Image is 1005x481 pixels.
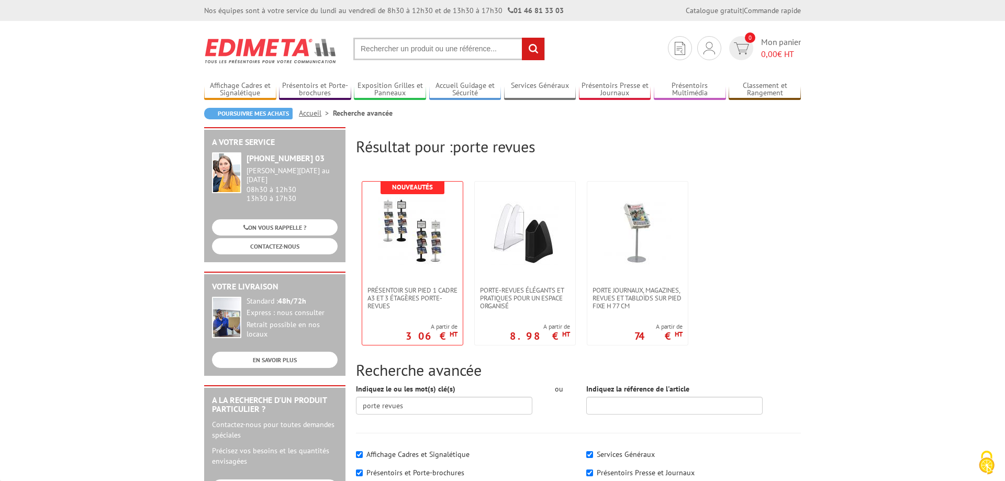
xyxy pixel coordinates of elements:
[356,361,801,378] h2: Recherche avancée
[508,6,564,15] strong: 01 46 81 33 03
[212,219,338,236] a: ON VOUS RAPPELLE ?
[450,330,457,339] sup: HT
[974,450,1000,476] img: Cookies (fenêtre modale)
[510,322,570,331] span: A partir de
[654,81,726,98] a: Présentoirs Multimédia
[453,136,535,156] span: porte revues
[729,81,801,98] a: Classement et Rangement
[675,42,685,55] img: devis rapide
[212,138,338,147] h2: A votre service
[562,330,570,339] sup: HT
[204,5,564,16] div: Nos équipes sont à votre service du lundi au vendredi de 8h30 à 12h30 et de 13h30 à 17h30
[734,42,749,54] img: devis rapide
[504,81,576,98] a: Services Généraux
[586,469,593,476] input: Présentoirs Presse et Journaux
[247,166,338,203] div: 08h30 à 12h30 13h30 à 17h30
[406,333,457,339] p: 306 €
[247,297,338,306] div: Standard :
[634,322,683,331] span: A partir de
[587,286,688,310] a: Porte Journaux, Magazines, Revues et Tabloïds sur pied fixe H 77 cm
[675,330,683,339] sup: HT
[548,384,571,394] div: ou
[745,32,755,43] span: 0
[597,450,655,459] label: Services Généraux
[247,308,338,318] div: Express : nous consulter
[247,320,338,339] div: Retrait possible en nos locaux
[204,31,338,70] img: Edimeta
[597,468,695,477] label: Présentoirs Presse et Journaux
[744,6,801,15] a: Commande rapide
[212,238,338,254] a: CONTACTEZ-NOUS
[378,197,446,265] img: Présentoir sur pied 1 cadre A3 et 3 étagères porte-revues
[579,81,651,98] a: Présentoirs Presse et Journaux
[278,296,306,306] strong: 48h/72h
[212,297,241,338] img: widget-livraison.jpg
[510,333,570,339] p: 8.98 €
[761,36,801,60] span: Mon panier
[727,36,801,60] a: devis rapide 0 Mon panier 0,00€ HT
[353,38,545,60] input: Rechercher un produit ou une référence...
[356,451,363,458] input: Affichage Cadres et Signalétique
[333,108,393,118] li: Recherche avancée
[279,81,351,98] a: Présentoirs et Porte-brochures
[247,166,338,184] div: [PERSON_NAME][DATE] au [DATE]
[686,6,742,15] a: Catalogue gratuit
[212,396,338,414] h2: A la recherche d'un produit particulier ?
[204,108,293,119] a: Poursuivre mes achats
[367,286,457,310] span: Présentoir sur pied 1 cadre A3 et 3 étagères porte-revues
[406,322,457,331] span: A partir de
[366,468,464,477] label: Présentoirs et Porte-brochures
[968,445,1005,481] button: Cookies (fenêtre modale)
[703,42,715,54] img: devis rapide
[212,352,338,368] a: EN SAVOIR PLUS
[366,450,470,459] label: Affichage Cadres et Signalétique
[354,81,426,98] a: Exposition Grilles et Panneaux
[204,81,276,98] a: Affichage Cadres et Signalétique
[593,286,683,310] span: Porte Journaux, Magazines, Revues et Tabloïds sur pied fixe H 77 cm
[686,5,801,16] div: |
[586,384,689,394] label: Indiquez la référence de l'article
[604,197,672,265] img: Porte Journaux, Magazines, Revues et Tabloïds sur pied fixe H 77 cm
[634,333,683,339] p: 74 €
[356,138,801,155] h2: Résultat pour :
[429,81,501,98] a: Accueil Guidage et Sécurité
[212,445,338,466] p: Précisez vos besoins et les quantités envisagées
[480,286,570,310] span: Porte-revues élégants et pratiques pour un espace organisé
[362,286,463,310] a: Présentoir sur pied 1 cadre A3 et 3 étagères porte-revues
[212,419,338,440] p: Contactez-nous pour toutes demandes spéciales
[522,38,544,60] input: rechercher
[356,469,363,476] input: Présentoirs et Porte-brochures
[761,48,801,60] span: € HT
[299,108,333,118] a: Accueil
[761,49,777,59] span: 0,00
[586,451,593,458] input: Services Généraux
[247,153,325,163] strong: [PHONE_NUMBER] 03
[491,197,559,265] img: Porte-revues élégants et pratiques pour un espace organisé
[356,384,455,394] label: Indiquez le ou les mot(s) clé(s)
[475,286,575,310] a: Porte-revues élégants et pratiques pour un espace organisé
[392,183,433,192] b: Nouveautés
[212,282,338,292] h2: Votre livraison
[212,152,241,193] img: widget-service.jpg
